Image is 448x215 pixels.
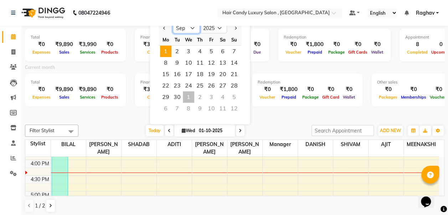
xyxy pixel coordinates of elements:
div: Thursday, September 11, 2025 [194,57,206,69]
div: ₹1,800 [303,40,326,49]
span: 21 [228,69,240,80]
div: Monday, September 22, 2025 [160,80,171,91]
span: 23 [171,80,183,91]
div: Tuesday, September 30, 2025 [171,91,183,103]
span: 29 [160,91,171,103]
div: ₹0 [320,85,341,94]
iframe: chat widget [418,186,441,208]
div: Monday, September 1, 2025 [160,46,171,57]
div: Thursday, October 9, 2025 [194,103,206,114]
span: 28 [228,80,240,91]
div: 4:30 PM [29,176,51,183]
div: Tuesday, September 2, 2025 [171,46,183,57]
div: Monday, September 29, 2025 [160,91,171,103]
div: ₹3,990 [76,40,99,49]
span: Completed [405,50,429,55]
div: Wednesday, October 8, 2025 [183,103,194,114]
span: 10 [183,57,194,69]
div: Sunday, September 7, 2025 [228,46,240,57]
div: Saturday, October 11, 2025 [217,103,228,114]
div: Friday, September 5, 2025 [206,46,217,57]
button: Previous month [161,22,168,34]
span: Wallet [369,50,385,55]
span: Prepaid [280,95,298,100]
div: 8 [405,40,429,49]
span: Wallet [341,95,357,100]
div: Tuesday, September 23, 2025 [171,80,183,91]
div: Sunday, September 14, 2025 [228,57,240,69]
span: 13 [217,57,228,69]
span: MEENAKSHI [404,140,439,149]
div: ₹0 [251,40,263,49]
div: Saturday, September 27, 2025 [217,80,228,91]
div: Sunday, September 21, 2025 [228,69,240,80]
span: 20 [217,69,228,80]
b: 08047224946 [78,3,110,23]
span: [PERSON_NAME] [192,140,227,156]
div: Thursday, September 18, 2025 [194,69,206,80]
span: 4 [194,46,206,57]
div: Monday, September 15, 2025 [160,69,171,80]
span: Gift Cards [346,50,369,55]
div: Redemption [258,79,357,85]
div: Monday, September 8, 2025 [160,57,171,69]
div: Th [194,34,206,45]
span: Filter Stylist [30,127,55,133]
div: Sunday, October 12, 2025 [228,103,240,114]
div: Friday, October 10, 2025 [206,103,217,114]
span: Gift Card [320,95,341,100]
div: ₹0 [99,40,120,49]
select: Select month [173,23,200,34]
span: 18 [194,69,206,80]
span: Today [146,125,164,136]
span: Package [300,95,320,100]
div: Wednesday, September 17, 2025 [183,69,194,80]
div: Thursday, October 2, 2025 [194,91,206,103]
span: Cash [145,50,159,55]
div: ₹9,890 [52,40,76,49]
span: [PERSON_NAME] [227,140,262,156]
span: Cash [145,95,159,100]
div: Stylist [25,140,51,147]
span: Prepaid [306,50,324,55]
div: 5:00 PM [29,191,51,199]
span: Manager [263,140,298,149]
div: Fr [206,34,217,45]
div: ₹0 [300,85,320,94]
span: BILAL [51,140,86,149]
div: ₹3,640 [140,40,164,49]
span: 6 [217,46,228,57]
div: ₹9,890 [76,85,99,94]
div: Tu [171,34,183,45]
div: Friday, September 19, 2025 [206,69,217,80]
span: 17 [183,69,194,80]
button: ADD NEW [378,126,403,136]
span: 8 [160,57,171,69]
span: ADITI [157,140,192,149]
div: Wednesday, September 24, 2025 [183,80,194,91]
div: Total [31,34,120,40]
div: Wednesday, September 10, 2025 [183,57,194,69]
span: 16 [171,69,183,80]
span: 1 / 2 [35,202,45,210]
span: 9 [171,57,183,69]
span: Wed [180,128,197,133]
div: ₹0 [258,85,277,94]
span: Sales [57,95,71,100]
div: Saturday, September 13, 2025 [217,57,228,69]
span: 7 [228,46,240,57]
button: Next month [232,22,238,34]
span: 3 [183,46,194,57]
div: Sunday, October 5, 2025 [228,91,240,103]
span: 27 [217,80,228,91]
span: 22 [160,80,171,91]
div: 4:00 PM [29,160,51,167]
span: SHADAB [122,140,156,149]
div: ₹0 [326,40,346,49]
input: Search Appointment [311,125,374,136]
div: Monday, October 6, 2025 [160,103,171,114]
span: Raghav [416,9,434,17]
div: Tuesday, September 9, 2025 [171,57,183,69]
span: 24 [183,80,194,91]
div: We [183,34,194,45]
